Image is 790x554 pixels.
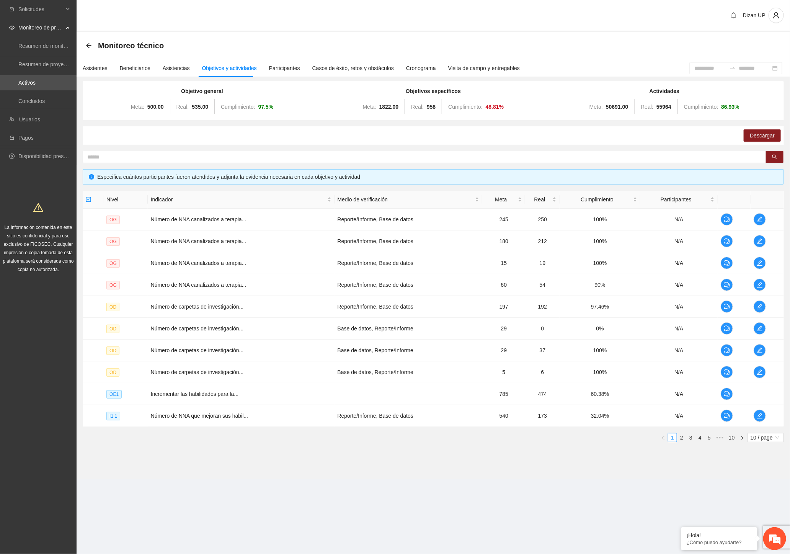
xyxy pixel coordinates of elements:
[754,369,766,375] span: edit
[335,296,483,318] td: Reporte/Informe, Base de datos
[335,405,483,427] td: Reporte/Informe, Base de datos
[148,191,335,209] th: Indicador
[640,405,718,427] td: N/A
[721,410,733,422] button: comment
[97,173,778,181] div: Especifica cuántos participantes fueron atendidos y adjunta la evidencia necesaria en cada objeti...
[335,230,483,252] td: Reporte/Informe, Base de datos
[9,7,15,12] span: inbox
[379,104,399,110] strong: 1822.00
[482,361,525,383] td: 5
[744,129,781,142] button: Descargar
[151,325,244,332] span: Número de carpetas de investigación...
[19,116,40,123] a: Usuarios
[721,344,733,356] button: comment
[18,98,45,104] a: Concluidos
[728,9,740,21] button: bell
[560,209,640,230] td: 100%
[176,104,189,110] span: Real:
[721,279,733,291] button: comment
[560,230,640,252] td: 100%
[751,433,781,442] span: 10 / page
[163,64,190,72] div: Asistencias
[363,104,376,110] span: Meta:
[106,259,120,268] span: OG
[668,433,677,442] li: 1
[528,195,551,204] span: Real
[560,405,640,427] td: 32.04%
[406,88,461,94] strong: Objetivos específicos
[640,252,718,274] td: N/A
[131,104,144,110] span: Meta:
[106,325,119,333] span: OD
[754,257,766,269] button: edit
[721,322,733,335] button: comment
[705,433,713,442] a: 5
[769,8,784,23] button: user
[525,340,560,361] td: 37
[106,346,119,355] span: OD
[721,366,733,378] button: comment
[640,318,718,340] td: N/A
[640,340,718,361] td: N/A
[106,216,120,224] span: OG
[482,191,525,209] th: Meta
[525,383,560,405] td: 474
[335,318,483,340] td: Base de datos, Reporte/Informe
[560,383,640,405] td: 60.38%
[151,260,246,266] span: Número de NNA canalizados a terapia...
[721,213,733,226] button: comment
[335,340,483,361] td: Base de datos, Reporte/Informe
[740,436,744,440] span: right
[151,238,246,244] span: Número de NNA canalizados a terapia...
[86,42,92,49] div: Back
[86,42,92,49] span: arrow-left
[18,20,64,35] span: Monitoreo de proyectos
[525,296,560,318] td: 192
[738,433,747,442] button: right
[525,361,560,383] td: 6
[525,209,560,230] td: 250
[738,433,747,442] li: Next Page
[728,12,739,18] span: bell
[687,433,695,442] a: 3
[641,104,653,110] span: Real:
[18,153,84,159] a: Disponibilidad presupuestal
[560,340,640,361] td: 100%
[640,383,718,405] td: N/A
[448,64,520,72] div: Visita de campo y entregables
[640,230,718,252] td: N/A
[640,296,718,318] td: N/A
[98,39,164,52] span: Monitoreo técnico
[335,209,483,230] td: Reporte/Informe, Base de datos
[482,340,525,361] td: 29
[126,4,144,22] div: Minimizar ventana de chat en vivo
[406,64,436,72] div: Cronograma
[754,213,766,226] button: edit
[754,301,766,313] button: edit
[258,104,274,110] strong: 97.5 %
[202,64,257,72] div: Objetivos y actividades
[181,88,223,94] strong: Objetivo general
[411,104,424,110] span: Real:
[106,281,120,289] span: OG
[151,282,246,288] span: Número de NNA canalizados a terapia...
[754,325,766,332] span: edit
[589,104,603,110] span: Meta:
[4,209,146,236] textarea: Escriba su mensaje y pulse “Intro”
[730,65,736,71] span: swap-right
[659,433,668,442] li: Previous Page
[754,238,766,244] span: edit
[687,539,752,545] p: ¿Cómo puedo ayudarte?
[89,174,94,180] span: info-circle
[18,80,36,86] a: Activos
[151,391,239,397] span: Incrementar las habilidades para la...
[103,191,147,209] th: Nivel
[18,61,100,67] a: Resumen de proyectos aprobados
[525,318,560,340] td: 0
[9,25,15,30] span: eye
[659,433,668,442] button: left
[772,154,777,160] span: search
[640,274,718,296] td: N/A
[106,412,120,420] span: I1.1
[482,252,525,274] td: 15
